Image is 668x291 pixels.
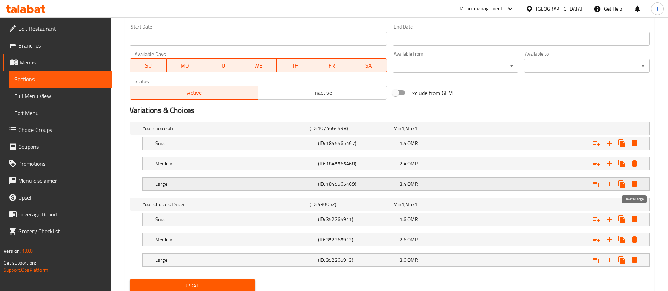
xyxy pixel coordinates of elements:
[277,58,313,72] button: TH
[616,213,628,226] button: Clone new choice
[130,58,167,72] button: SU
[18,143,106,151] span: Coupons
[14,92,106,100] span: Full Menu View
[603,137,616,150] button: Add new choice
[3,20,112,37] a: Edit Restaurant
[313,58,350,72] button: FR
[155,236,315,243] h5: Medium
[603,254,616,266] button: Add new choice
[350,58,387,72] button: SA
[14,75,106,83] span: Sections
[310,201,390,208] h5: (ID: 430052)
[407,159,418,168] span: OMR
[318,257,397,264] h5: (ID: 352265913)
[310,125,390,132] h5: (ID: 1074664598)
[143,213,649,226] div: Expand
[135,281,250,290] span: Update
[400,255,406,265] span: 3.6
[18,126,106,134] span: Choice Groups
[400,235,406,244] span: 2.6
[616,233,628,246] button: Clone new choice
[590,213,603,226] button: Add choice group
[143,178,649,190] div: Expand
[590,157,603,170] button: Add choice group
[155,257,315,264] h5: Large
[143,254,649,266] div: Expand
[18,210,106,219] span: Coverage Report
[405,124,414,133] span: Max
[318,181,397,188] h5: (ID: 1845565469)
[524,59,650,73] div: ​
[628,137,641,150] button: Delete Small
[261,88,384,98] span: Inactive
[407,139,418,148] span: OMR
[18,176,106,185] span: Menu disclaimer
[9,71,112,88] a: Sections
[155,181,315,188] h5: Large
[3,206,112,223] a: Coverage Report
[18,193,106,202] span: Upsell
[414,200,417,209] span: 1
[400,179,406,189] span: 3.4
[130,198,649,211] div: Expand
[316,61,347,71] span: FR
[22,246,33,255] span: 1.0.0
[407,179,418,189] span: OMR
[603,157,616,170] button: Add new choice
[133,88,256,98] span: Active
[628,157,641,170] button: Delete Medium
[130,122,649,135] div: Expand
[240,58,277,72] button: WE
[20,58,106,67] span: Menus
[243,61,274,71] span: WE
[18,227,106,235] span: Grocery Checklist
[414,124,417,133] span: 1
[393,59,518,73] div: ​
[3,54,112,71] a: Menus
[133,61,164,71] span: SU
[4,258,36,267] span: Get support on:
[3,189,112,206] a: Upsell
[18,159,106,168] span: Promotions
[155,140,315,147] h5: Small
[4,246,21,255] span: Version:
[409,89,453,97] span: Exclude from GEM
[536,5,582,13] div: [GEOGRAPHIC_DATA]
[400,215,406,224] span: 1.6
[353,61,384,71] span: SA
[401,200,404,209] span: 1
[318,140,397,147] h5: (ID: 1845565467)
[393,200,401,209] span: Min
[143,157,649,170] div: Expand
[318,216,397,223] h5: (ID: 352265911)
[169,61,200,71] span: MO
[130,105,650,116] h2: Variations & Choices
[590,233,603,246] button: Add choice group
[318,236,397,243] h5: (ID: 352265912)
[400,139,406,148] span: 1.4
[407,215,418,224] span: OMR
[628,233,641,246] button: Delete Medium
[3,138,112,155] a: Coupons
[400,159,406,168] span: 2.4
[3,223,112,240] a: Grocery Checklist
[14,109,106,117] span: Edit Menu
[155,216,315,223] h5: Small
[18,24,106,33] span: Edit Restaurant
[203,58,240,72] button: TU
[3,37,112,54] a: Branches
[143,137,649,150] div: Expand
[318,160,397,167] h5: (ID: 1845565468)
[206,61,237,71] span: TU
[258,86,387,100] button: Inactive
[4,265,48,274] a: Support.OpsPlatform
[590,254,603,266] button: Add choice group
[590,137,603,150] button: Add choice group
[143,125,307,132] h5: Your choice of:
[460,5,503,13] div: Menu-management
[616,157,628,170] button: Clone new choice
[407,235,418,244] span: OMR
[3,172,112,189] a: Menu disclaimer
[3,155,112,172] a: Promotions
[393,125,474,132] div: ,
